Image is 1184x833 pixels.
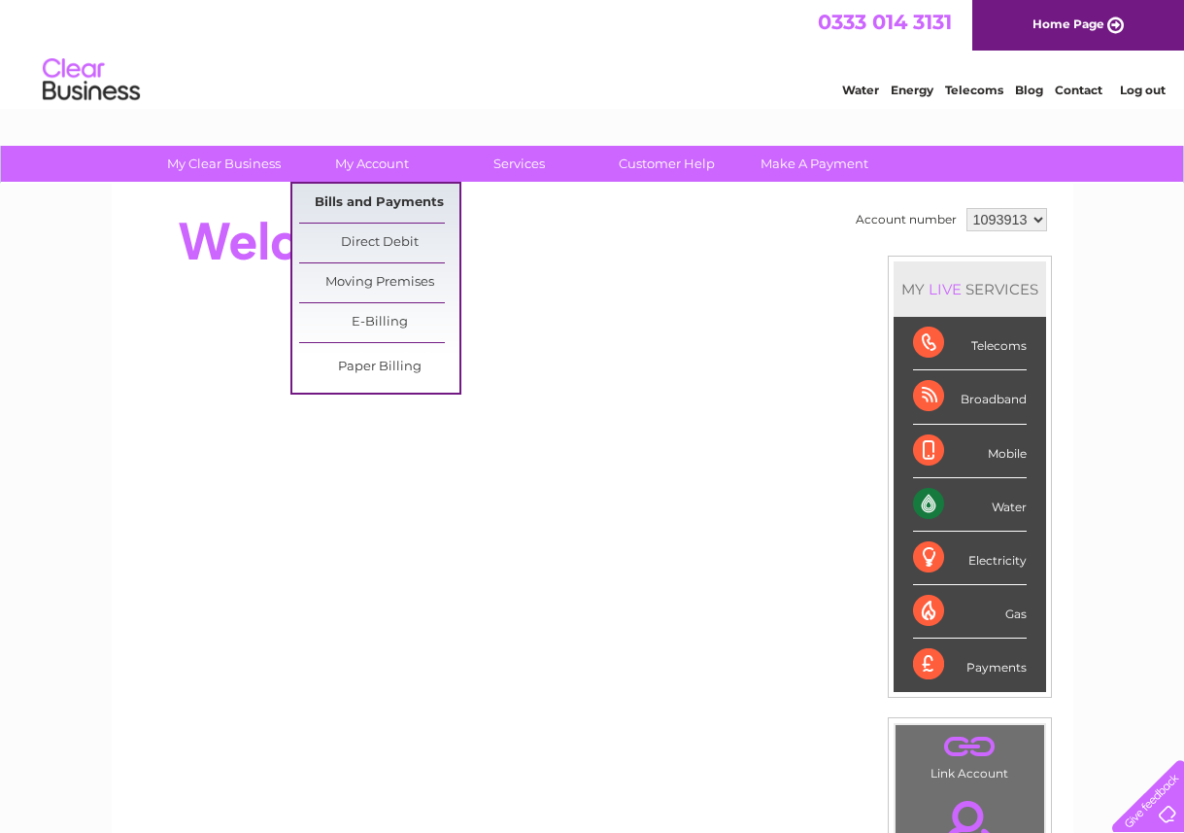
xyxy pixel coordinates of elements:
[587,146,747,182] a: Customer Help
[299,184,459,223] a: Bills and Payments
[913,317,1027,370] div: Telecoms
[925,280,965,298] div: LIVE
[299,303,459,342] a: E-Billing
[299,263,459,302] a: Moving Premises
[913,425,1027,478] div: Mobile
[842,83,879,97] a: Water
[913,532,1027,585] div: Electricity
[895,724,1045,785] td: Link Account
[439,146,599,182] a: Services
[894,261,1046,317] div: MY SERVICES
[42,51,141,110] img: logo.png
[291,146,452,182] a: My Account
[134,11,1052,94] div: Clear Business is a trading name of Verastar Limited (registered in [GEOGRAPHIC_DATA] No. 3667643...
[1055,83,1102,97] a: Contact
[913,585,1027,639] div: Gas
[913,478,1027,532] div: Water
[1015,83,1043,97] a: Blog
[299,224,459,262] a: Direct Debit
[945,83,1003,97] a: Telecoms
[144,146,304,182] a: My Clear Business
[851,203,962,236] td: Account number
[891,83,933,97] a: Energy
[913,370,1027,424] div: Broadband
[734,146,895,182] a: Make A Payment
[1120,83,1166,97] a: Log out
[299,348,459,387] a: Paper Billing
[913,639,1027,691] div: Payments
[818,10,952,34] a: 0333 014 3131
[900,730,1039,764] a: .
